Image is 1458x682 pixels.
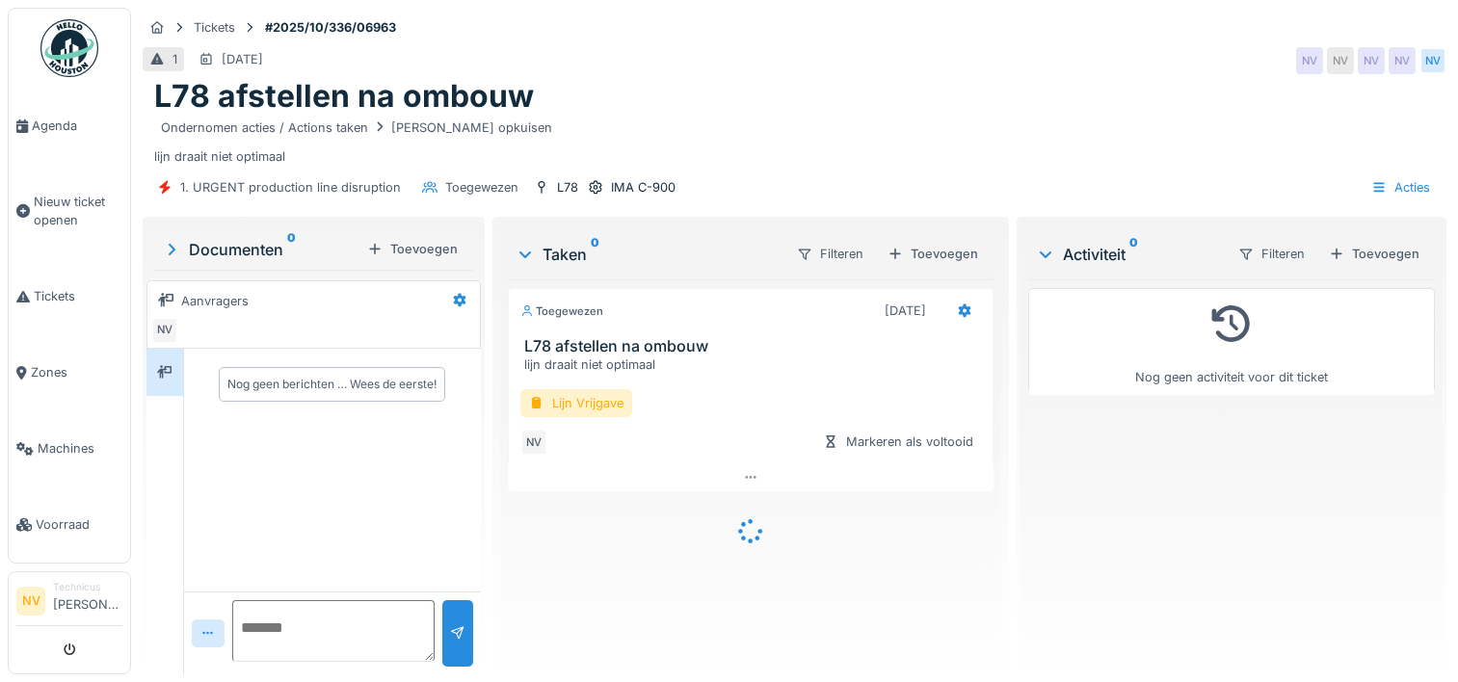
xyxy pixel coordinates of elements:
[524,337,985,355] h3: L78 afstellen na ombouw
[1327,47,1354,74] div: NV
[1296,47,1323,74] div: NV
[172,50,177,68] div: 1
[520,303,603,320] div: Toegewezen
[557,178,578,197] div: L78
[1129,243,1138,266] sup: 0
[222,50,263,68] div: [DATE]
[880,241,986,267] div: Toevoegen
[180,178,401,197] div: 1. URGENT production line disruption
[151,317,178,344] div: NV
[9,88,130,164] a: Agenda
[34,193,122,229] span: Nieuw ticket openen
[154,78,534,115] h1: L78 afstellen na ombouw
[1419,47,1446,74] div: NV
[38,439,122,458] span: Machines
[445,178,518,197] div: Toegewezen
[9,410,130,486] a: Machines
[1036,243,1222,266] div: Activiteit
[516,243,781,266] div: Taken
[36,515,122,534] span: Voorraad
[1363,173,1439,201] div: Acties
[1230,240,1313,268] div: Filteren
[1358,47,1385,74] div: NV
[885,302,926,320] div: [DATE]
[227,376,437,393] div: Nog geen berichten … Wees de eerste!
[181,292,249,310] div: Aanvragers
[40,19,98,77] img: Badge_color-CXgf-gQk.svg
[520,429,547,456] div: NV
[257,18,404,37] strong: #2025/10/336/06963
[287,238,296,261] sup: 0
[16,587,45,616] li: NV
[815,429,981,455] div: Markeren als voltooid
[34,287,122,305] span: Tickets
[788,240,872,268] div: Filteren
[611,178,676,197] div: IMA C-900
[520,389,632,417] div: Lijn Vrijgave
[1321,241,1427,267] div: Toevoegen
[9,164,130,258] a: Nieuw ticket openen
[161,118,552,137] div: Ondernomen acties / Actions taken [PERSON_NAME] opkuisen
[194,18,235,37] div: Tickets
[16,580,122,626] a: NV Technicus[PERSON_NAME]
[359,236,465,262] div: Toevoegen
[591,243,599,266] sup: 0
[32,117,122,135] span: Agenda
[53,580,122,621] li: [PERSON_NAME]
[31,363,122,381] span: Zones
[53,580,122,594] div: Technicus
[9,486,130,563] a: Voorraad
[1041,297,1422,386] div: Nog geen activiteit voor dit ticket
[162,238,359,261] div: Documenten
[1389,47,1416,74] div: NV
[9,258,130,334] a: Tickets
[9,334,130,410] a: Zones
[524,355,985,374] div: lijn draait niet optimaal
[154,116,1435,166] div: lijn draait niet optimaal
